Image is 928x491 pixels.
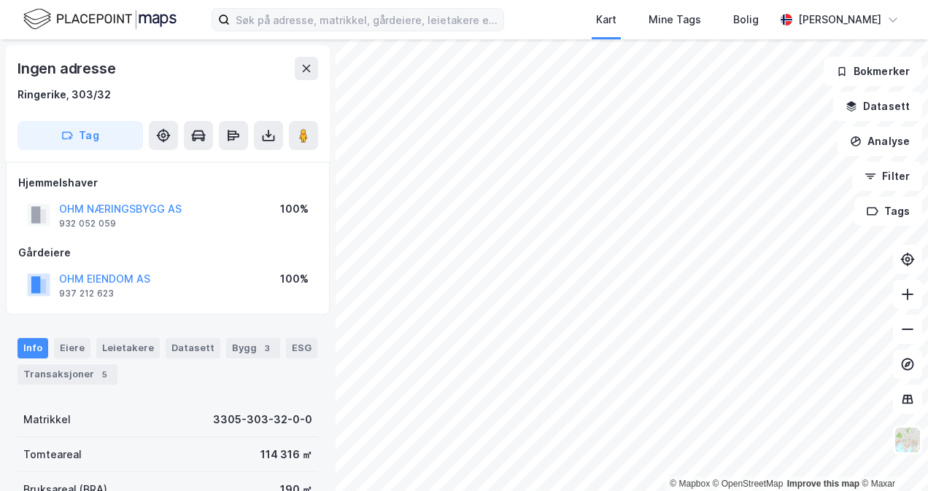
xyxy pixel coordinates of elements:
iframe: Chat Widget [855,421,928,491]
div: 932 052 059 [59,218,116,229]
div: Bolig [733,11,759,28]
div: Ingen adresse [18,57,118,80]
input: Søk på adresse, matrikkel, gårdeiere, leietakere eller personer [230,9,503,31]
div: ESG [286,338,317,358]
div: Eiere [54,338,90,358]
div: 3305-303-32-0-0 [213,411,312,428]
div: 100% [280,270,309,288]
div: Kart [596,11,616,28]
div: 3 [260,341,274,356]
div: 5 [97,367,112,382]
div: Matrikkel [23,411,71,428]
div: Ringerike, 303/32 [18,86,111,103]
button: Tags [854,197,922,226]
div: Tomteareal [23,446,82,463]
div: Leietakere [96,338,160,358]
a: Mapbox [670,479,710,489]
div: 937 212 623 [59,288,114,299]
img: logo.f888ab2527a4732fd821a326f86c7f29.svg [23,7,177,32]
button: Tag [18,121,143,150]
a: Improve this map [787,479,859,489]
button: Datasett [833,92,922,121]
div: Hjemmelshaver [18,174,317,192]
div: Gårdeiere [18,244,317,262]
div: 114 316 ㎡ [260,446,312,463]
button: Filter [852,162,922,191]
div: Mine Tags [649,11,701,28]
button: Bokmerker [824,57,922,86]
button: Analyse [838,127,922,156]
div: Bygg [226,338,280,358]
div: Info [18,338,48,358]
div: Transaksjoner [18,364,117,385]
a: OpenStreetMap [713,479,784,489]
div: 100% [280,200,309,218]
div: Datasett [166,338,220,358]
div: [PERSON_NAME] [798,11,881,28]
